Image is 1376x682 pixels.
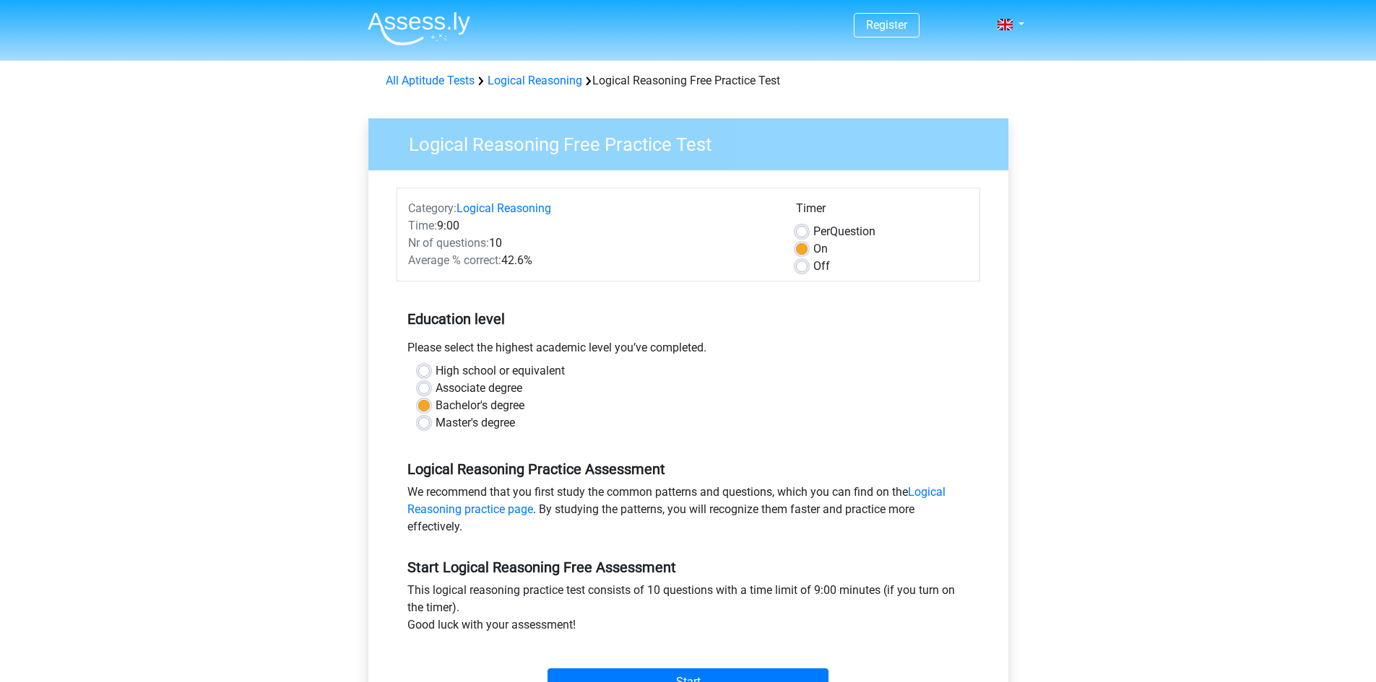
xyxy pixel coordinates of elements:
[380,72,997,89] div: Logical Reasoning Free Practice Test
[397,217,785,235] div: 9:00
[408,201,456,215] span: Category:
[368,12,470,45] img: Assessly
[436,397,524,414] label: Bachelor's degree
[407,305,969,333] h5: Education level
[397,582,980,639] div: This logical reasoning practice test consists of 10 questions with a time limit of 9:00 minutes (...
[397,484,980,541] div: We recommend that you first study the common patterns and questions, which you can find on the . ...
[813,240,828,258] label: On
[397,339,980,362] div: Please select the highest academic level you’ve completed.
[813,223,875,240] label: Question
[408,253,501,267] span: Average % correct:
[436,362,565,380] label: High school or equivalent
[436,380,522,397] label: Associate degree
[796,200,969,223] div: Timer
[436,414,515,432] label: Master's degree
[408,219,437,232] span: Time:
[408,236,489,250] span: Nr of questions:
[866,18,907,32] a: Register
[488,74,582,87] a: Logical Reasoning
[407,559,969,576] h5: Start Logical Reasoning Free Assessment
[391,128,998,156] h3: Logical Reasoning Free Practice Test
[813,258,830,275] label: Off
[397,252,785,269] div: 42.6%
[386,74,475,87] a: All Aptitude Tests
[407,460,969,478] h5: Logical Reasoning Practice Assessment
[813,224,830,238] span: Per
[397,235,785,252] div: 10
[456,201,551,215] a: Logical Reasoning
